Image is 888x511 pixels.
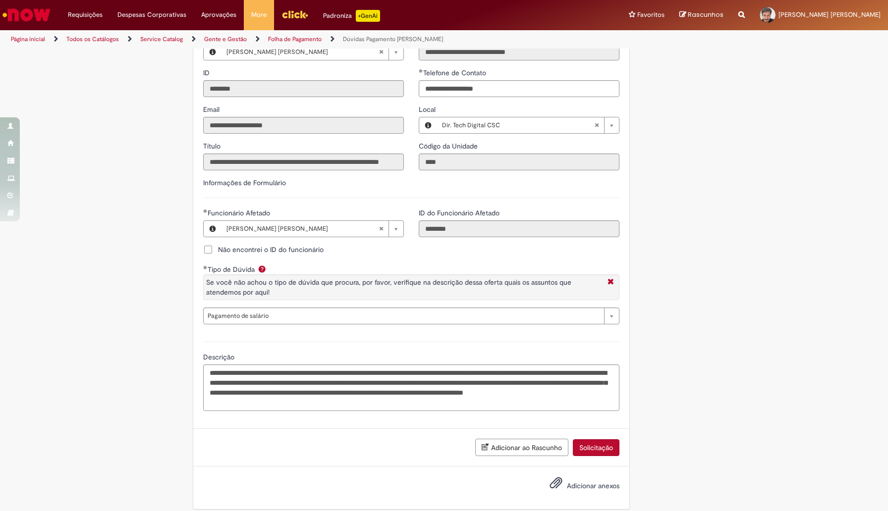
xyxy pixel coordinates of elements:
label: Somente leitura - Título [203,141,222,151]
a: Dúvidas Pagamento [PERSON_NAME] [343,35,443,43]
span: Despesas Corporativas [117,10,186,20]
label: Somente leitura - ID [203,68,212,78]
a: Folha de Pagamento [268,35,322,43]
p: +GenAi [356,10,380,22]
span: Favoritos [637,10,665,20]
button: Adicionar anexos [547,474,565,497]
span: Rascunhos [688,10,723,19]
span: More [251,10,267,20]
img: click_logo_yellow_360x200.png [281,7,308,22]
span: Necessários - Funcionário Afetado [208,208,272,217]
span: Obrigatório Preenchido [419,69,423,73]
input: Título [203,153,404,170]
img: ServiceNow [1,5,52,25]
span: [PERSON_NAME] [PERSON_NAME] [226,221,379,237]
span: Ajuda para Tipo de Dúvida [256,265,268,273]
input: Telefone de Contato [419,80,619,97]
input: ID do Funcionário Afetado [419,220,619,237]
span: [PERSON_NAME] [PERSON_NAME] [226,44,379,60]
a: Rascunhos [679,10,723,20]
button: Local, Visualizar este registro Dir. Tech Digital CSC [419,117,437,133]
a: Página inicial [11,35,45,43]
i: Fechar More information Por question_tipo_de_duvida [605,277,616,288]
span: Somente leitura - Título [203,142,222,151]
span: Obrigatório Preenchido [203,209,208,213]
a: Service Catalog [140,35,183,43]
span: [PERSON_NAME] [PERSON_NAME] [778,10,881,19]
input: Departamento [419,44,619,60]
span: Não encontrei o ID do funcionário [218,245,324,255]
label: Somente leitura - Email [203,104,222,114]
abbr: Limpar campo Favorecido [374,44,388,60]
button: Adicionar ao Rascunho [475,439,568,456]
label: Somente leitura - Código da Unidade [419,141,480,151]
span: Requisições [68,10,103,20]
div: Padroniza [323,10,380,22]
span: Aprovações [201,10,236,20]
input: Código da Unidade [419,153,619,170]
a: Dir. Tech Digital CSCLimpar campo Local [437,117,619,133]
span: Somente leitura - ID [203,68,212,77]
span: Obrigatório Preenchido [203,265,208,269]
ul: Trilhas de página [7,30,585,49]
button: Favorecido, Visualizar este registro Ricardo Rocha Bortolotto [204,44,222,60]
span: Local [419,105,438,114]
span: Telefone de Contato [423,68,488,77]
textarea: Descrição [203,364,619,411]
span: Descrição [203,353,236,361]
a: [PERSON_NAME] [PERSON_NAME]Limpar campo Favorecido [222,44,403,60]
abbr: Limpar campo Funcionário Afetado [374,221,388,237]
span: Tipo de Dúvida [208,265,257,274]
button: Solicitação [573,439,619,456]
button: Funcionário Afetado, Visualizar este registro Ricardo Rocha Bortolotto [204,221,222,237]
a: Todos os Catálogos [66,35,119,43]
span: Somente leitura - Código da Unidade [419,142,480,151]
label: Informações de Formulário [203,178,286,187]
input: ID [203,80,404,97]
span: Pagamento de salário [208,308,599,324]
span: Adicionar anexos [567,481,619,490]
abbr: Limpar campo Local [589,117,604,133]
a: Gente e Gestão [204,35,247,43]
span: Dir. Tech Digital CSC [442,117,594,133]
span: Se você não achou o tipo de dúvida que procura, por favor, verifique na descrição dessa oferta qu... [206,278,571,297]
span: Somente leitura - ID do Funcionário Afetado [419,208,501,217]
a: [PERSON_NAME] [PERSON_NAME]Limpar campo Funcionário Afetado [222,221,403,237]
input: Email [203,117,404,134]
